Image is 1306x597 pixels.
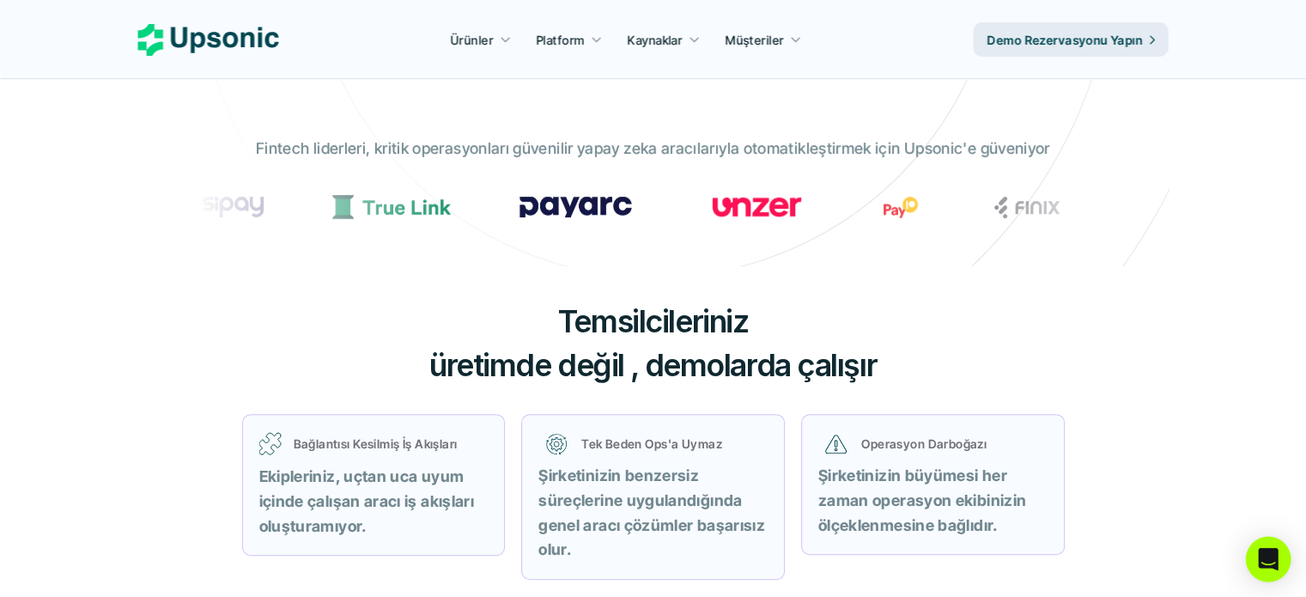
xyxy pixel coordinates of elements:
[1246,537,1291,582] div: Intercom Messenger'ı açın
[538,466,768,558] font: Şirketinizin benzersiz süreçlerine uygulandığında genel aracı çözümler başarısız olur.
[429,346,877,384] font: üretimde değil , demolarda çalışır
[726,33,784,47] font: Müşteriler
[581,436,722,451] font: Tek Beden Ops'a Uymaz
[259,467,478,535] font: Ekipleriniz, uçtan uca uyum içinde çalışan aracı iş akışları oluşturamıyor.
[440,24,522,55] a: Ürünler
[974,22,1169,57] a: Demo Rezervasyonu Yapın
[256,139,1050,157] font: Fintech liderleri, kritik operasyonları güvenilir yapay zeka aracılarıyla otomatikleştirmek için ...
[861,436,987,451] font: Operasyon Darboğazı
[536,33,584,47] font: Platform
[294,436,458,451] font: Bağlantısı Kesilmiş İş Akışları
[451,33,494,47] font: Ürünler
[987,33,1143,47] font: Demo Rezervasyonu Yapın
[558,302,748,340] font: Temsilcileriniz
[818,466,1030,534] font: Şirketinizin büyümesi her zaman operasyon ekibinizin ölçeklenmesine bağlıdır.
[628,33,683,47] font: Kaynaklar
